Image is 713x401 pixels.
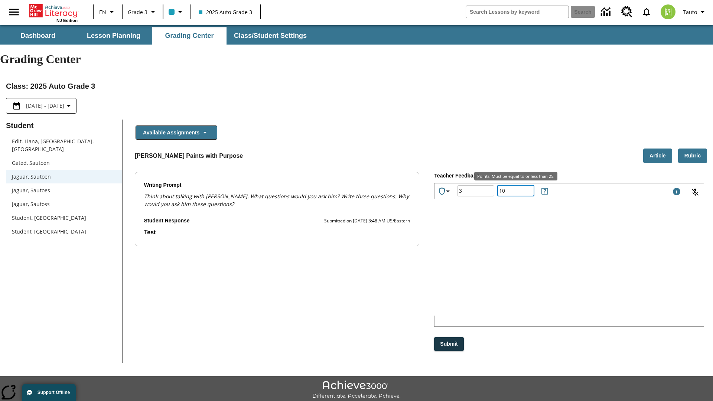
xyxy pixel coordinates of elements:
[96,5,120,19] button: Language: EN, Select a language
[144,192,410,208] div: Think about talking with [PERSON_NAME]. What questions would you ask him? Write three questions. ...
[680,5,710,19] button: Profile/Settings
[128,8,147,16] span: Grade 3
[1,27,75,45] button: Dashboard
[12,228,116,235] span: Student, [GEOGRAPHIC_DATA]
[76,27,151,45] button: Lesson Planning
[144,228,410,237] p: Test
[672,187,681,198] div: Maximum 1000 characters Press Escape to exit toolbar and use left and right arrow keys to access ...
[6,120,122,131] p: Student
[6,197,122,211] div: Jaguar, Sautoss
[3,1,25,23] button: Open side menu
[466,6,569,18] input: search field
[537,184,552,199] button: Rules for Earning Points and Achievements, Will open in new tab
[643,149,672,163] button: Article, Will open in new tab
[144,181,410,189] p: Writing Prompt
[6,211,122,225] div: Student, [GEOGRAPHIC_DATA]
[6,183,122,197] div: Jaguar, Sautoes
[686,183,704,201] button: Click to activate and allow voice recognition
[136,125,217,140] button: Available Assignments
[637,2,656,22] a: Notifications
[617,2,637,22] a: Resource Center, Will open in new tab
[12,173,116,180] span: Jaguar, Sautoen
[6,225,122,238] div: Student, [GEOGRAPHIC_DATA]
[125,5,160,19] button: Grade: Grade 3, Select a grade
[457,185,494,196] div: Grade: Letters, numbers, %, + and - are allowed.
[596,2,617,22] a: Data Center
[683,8,697,16] span: Tauto
[324,217,410,225] p: Submitted on [DATE] 3:48 AM US/Eastern
[9,101,73,110] button: Select the date range menu item
[12,137,116,153] span: Edit. Liana, [GEOGRAPHIC_DATA]. [GEOGRAPHIC_DATA]
[6,156,122,170] div: Gated, Sautoen
[26,102,64,110] span: [DATE] - [DATE]
[6,6,105,14] p: QEdnn
[434,172,704,180] p: Teacher Feedback
[6,6,105,14] body: Type your response here.
[497,181,534,200] input: Points: Must be equal to or less than 25.
[22,384,76,401] button: Support Offline
[434,184,455,199] button: Achievements
[144,217,190,225] p: Student Response
[228,27,313,45] button: Class/Student Settings
[656,2,680,22] button: Select a new avatar
[135,151,243,160] p: [PERSON_NAME] Paints with Purpose
[144,228,410,237] p: Student Response
[457,181,494,200] input: Grade: Letters, numbers, %, + and - are allowed.
[434,337,463,351] button: Submit
[29,3,78,18] a: Home
[12,186,116,194] span: Jaguar, Sautoes
[474,172,557,180] div: Points: Must be equal to or less than 25.
[661,4,675,19] img: avatar image
[678,149,707,163] button: Rubric, Will open in new tab
[6,80,707,92] h2: Class : 2025 Auto Grade 3
[56,18,78,23] span: NJ Edition
[12,159,116,167] span: Gated, Sautoen
[29,3,78,23] div: Home
[99,8,106,16] span: EN
[199,8,252,16] span: 2025 Auto Grade 3
[312,381,401,400] img: Achieve3000 Differentiate Accelerate Achieve
[152,27,227,45] button: Grading Center
[64,101,73,110] svg: Collapse Date Range Filter
[6,170,122,183] div: Jaguar, Sautoen
[166,5,188,19] button: Class color is light blue. Change class color
[497,185,534,196] div: Points: Must be equal to or less than 25.
[6,134,122,156] div: Edit. Liana, [GEOGRAPHIC_DATA]. [GEOGRAPHIC_DATA]
[12,200,116,208] span: Jaguar, Sautoss
[38,390,70,395] span: Support Offline
[12,214,116,222] span: Student, [GEOGRAPHIC_DATA]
